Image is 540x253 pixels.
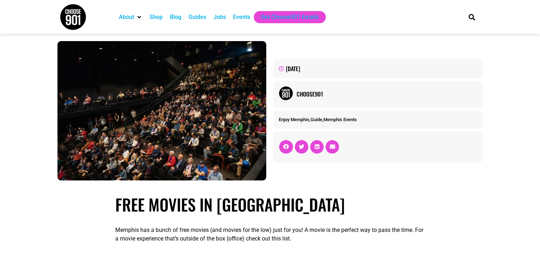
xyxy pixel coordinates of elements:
[115,11,146,23] div: About
[325,140,339,154] div: Share on email
[286,64,300,73] time: [DATE]
[170,13,181,21] a: Blog
[115,226,425,243] p: Memphis has a bunch of free movies (and movies for the low) just for you! A movie is the perfect ...
[279,117,357,122] span: , ,
[150,13,163,21] a: Shop
[466,11,478,23] div: Search
[295,140,308,154] div: Share on twitter
[119,13,134,21] a: About
[213,13,226,21] a: Jobs
[115,195,425,214] h1: Free Movies in [GEOGRAPHIC_DATA]
[115,11,456,23] nav: Main nav
[57,41,266,180] img: A large, diverse audience seated in a dimly lit auditorium in Memphis, attentively facing a stage...
[311,117,322,122] a: Guide
[297,90,477,98] a: Choose901
[188,13,206,21] a: Guides
[279,117,309,122] a: Enjoy Memphis
[310,140,324,154] div: Share on linkedin
[279,86,293,100] img: Picture of Choose901
[233,13,250,21] a: Events
[323,117,357,122] a: Memphis Events
[261,13,319,21] a: Get Choose901 Emails
[279,140,293,154] div: Share on facebook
